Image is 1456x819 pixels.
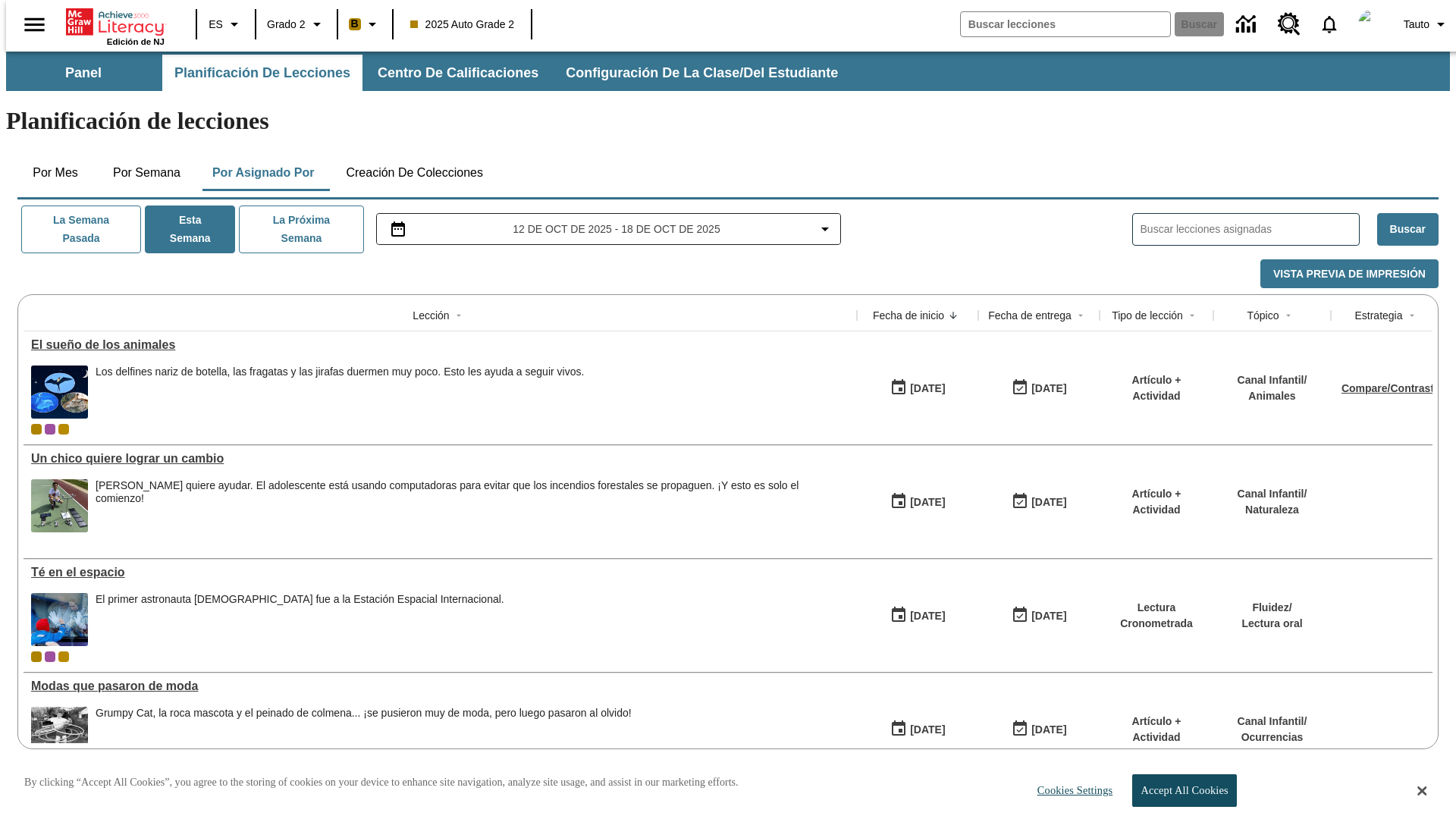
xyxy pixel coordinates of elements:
div: [DATE] [1031,379,1066,398]
a: Un chico quiere lograr un cambio, Lecciones [31,452,849,466]
p: Artículo + Actividad [1107,486,1206,518]
p: Lectura Cronometrada [1107,600,1206,632]
div: Clase actual [31,651,42,662]
button: Esta semana [145,206,235,253]
div: El primer astronauta británico fue a la Estación Espacial Internacional. [96,593,504,646]
img: Un astronauta, el primero del Reino Unido que viaja a la Estación Espacial Internacional, saluda ... [31,593,88,646]
button: La semana pasada [21,206,141,253]
button: 10/15/25: Último día en que podrá accederse la lección [1006,488,1072,516]
span: Edición de NJ [107,37,165,46]
p: Artículo + Actividad [1107,714,1206,745]
div: [PERSON_NAME] quiere ayudar. El adolescente está usando computadoras para evitar que los incendio... [96,479,849,505]
button: Planificación de lecciones [162,55,362,91]
a: Modas que pasaron de moda, Lecciones [31,679,849,693]
span: OL 2025 Auto Grade 3 [45,651,55,662]
img: Fotos de una fragata, dos delfines nariz de botella y una jirafa sobre un fondo de noche estrellada. [31,366,88,419]
div: Un chico quiere lograr un cambio [31,452,849,466]
div: New 2025 class [58,424,69,435]
p: Canal Infantil / [1238,714,1307,730]
button: Panel [8,55,159,91]
a: Centro de recursos, Se abrirá en una pestaña nueva. [1269,4,1310,45]
div: [DATE] [1031,607,1066,626]
button: 10/12/25: Último día en que podrá accederse la lección [1006,601,1072,630]
button: La próxima semana [239,206,363,253]
div: [DATE] [910,493,945,512]
button: Sort [450,306,468,325]
span: Tauto [1404,17,1429,33]
button: Boost El color de la clase es anaranjado claro. Cambiar el color de la clase. [343,11,388,38]
button: 10/06/25: Primer día en que estuvo disponible la lección [885,601,950,630]
span: Ryan Honary quiere ayudar. El adolescente está usando computadoras para evitar que los incendios ... [96,479,849,532]
a: Compare/Contrast [1341,382,1434,394]
button: Creación de colecciones [334,155,495,191]
p: Naturaleza [1238,502,1307,518]
span: B [351,14,359,33]
div: Grumpy Cat, la roca mascota y el peinado de colmena... ¡se pusieron muy de moda, pero luego pasar... [96,707,632,760]
div: Tipo de lección [1112,308,1183,323]
p: Ocurrencias [1238,730,1307,745]
div: [DATE] [910,720,945,739]
button: Seleccione el intervalo de fechas opción del menú [383,220,835,238]
img: Ryan Honary posa en cuclillas con unos dispositivos de detección de incendios [31,479,88,532]
button: Buscar [1377,213,1439,246]
span: Configuración de la clase/del estudiante [566,64,838,82]
input: Buscar lecciones asignadas [1141,218,1359,240]
button: Abrir el menú lateral [12,2,57,47]
button: Sort [1072,306,1090,325]
button: 10/15/25: Primer día en que estuvo disponible la lección [885,488,950,516]
button: 10/15/25: Último día en que podrá accederse la lección [1006,374,1072,403]
span: ES [209,17,223,33]
svg: Collapse Date Range Filter [816,220,834,238]
div: [DATE] [1031,720,1066,739]
div: Los delfines nariz de botella, las fragatas y las jirafas duermen muy poco. Esto les ayuda a segu... [96,366,584,419]
button: Cookies Settings [1024,775,1119,806]
a: Portada [66,7,165,37]
span: Centro de calificaciones [378,64,538,82]
div: Modas que pasaron de moda [31,679,849,693]
a: El sueño de los animales, Lecciones [31,338,849,352]
div: Subbarra de navegación [6,52,1450,91]
div: Fecha de inicio [873,308,944,323]
button: 07/19/25: Primer día en que estuvo disponible la lección [885,715,950,744]
div: Té en el espacio [31,566,849,579]
div: [DATE] [910,607,945,626]
button: Por mes [17,155,93,191]
button: Sort [1183,306,1201,325]
input: Buscar campo [961,12,1170,36]
div: Clase actual [31,424,42,435]
button: 06/30/26: Último día en que podrá accederse la lección [1006,715,1072,744]
a: Notificaciones [1310,5,1349,44]
div: [DATE] [910,379,945,398]
button: Close [1417,784,1426,798]
span: Grado 2 [267,17,306,33]
span: 12 de oct de 2025 - 18 de oct de 2025 [513,221,720,237]
div: New 2025 class [58,651,69,662]
div: Fecha de entrega [988,308,1072,323]
div: El primer astronauta [DEMOGRAPHIC_DATA] fue a la Estación Espacial Internacional. [96,593,504,606]
span: Planificación de lecciones [174,64,350,82]
div: Estrategia [1354,308,1402,323]
span: 2025 Auto Grade 2 [410,17,515,33]
p: Fluidez / [1241,600,1302,616]
button: Por asignado por [200,155,327,191]
div: OL 2025 Auto Grade 3 [45,424,55,435]
div: Grumpy Cat, la roca mascota y el peinado de colmena... ¡se pusieron muy de moda, pero luego pasar... [96,707,632,720]
div: Portada [66,5,165,46]
a: Centro de información [1227,4,1269,45]
button: Accept All Cookies [1132,774,1236,807]
div: Tópico [1247,308,1279,323]
p: Canal Infantil / [1238,372,1307,388]
button: 10/15/25: Primer día en que estuvo disponible la lección [885,374,950,403]
a: Té en el espacio, Lecciones [31,566,849,579]
p: By clicking “Accept All Cookies”, you agree to the storing of cookies on your device to enhance s... [24,775,739,790]
p: Lectura oral [1241,616,1302,632]
p: Artículo + Actividad [1107,372,1206,404]
button: Por semana [101,155,193,191]
button: Centro de calificaciones [366,55,551,91]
